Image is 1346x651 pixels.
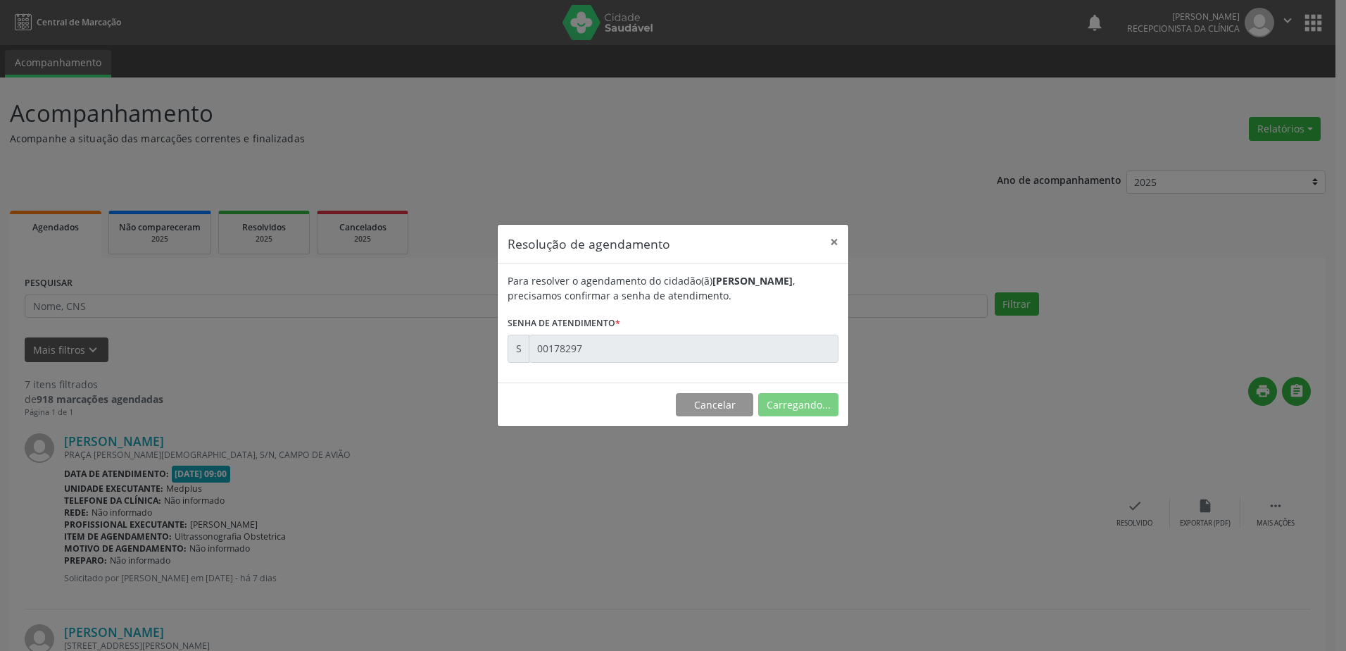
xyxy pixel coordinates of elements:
b: [PERSON_NAME] [712,274,793,287]
label: Senha de atendimento [508,313,620,335]
button: Close [820,225,848,259]
div: Para resolver o agendamento do cidadão(ã) , precisamos confirmar a senha de atendimento. [508,273,838,303]
div: S [508,335,529,363]
button: Carregando... [758,393,838,417]
h5: Resolução de agendamento [508,235,670,253]
button: Cancelar [676,393,753,417]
